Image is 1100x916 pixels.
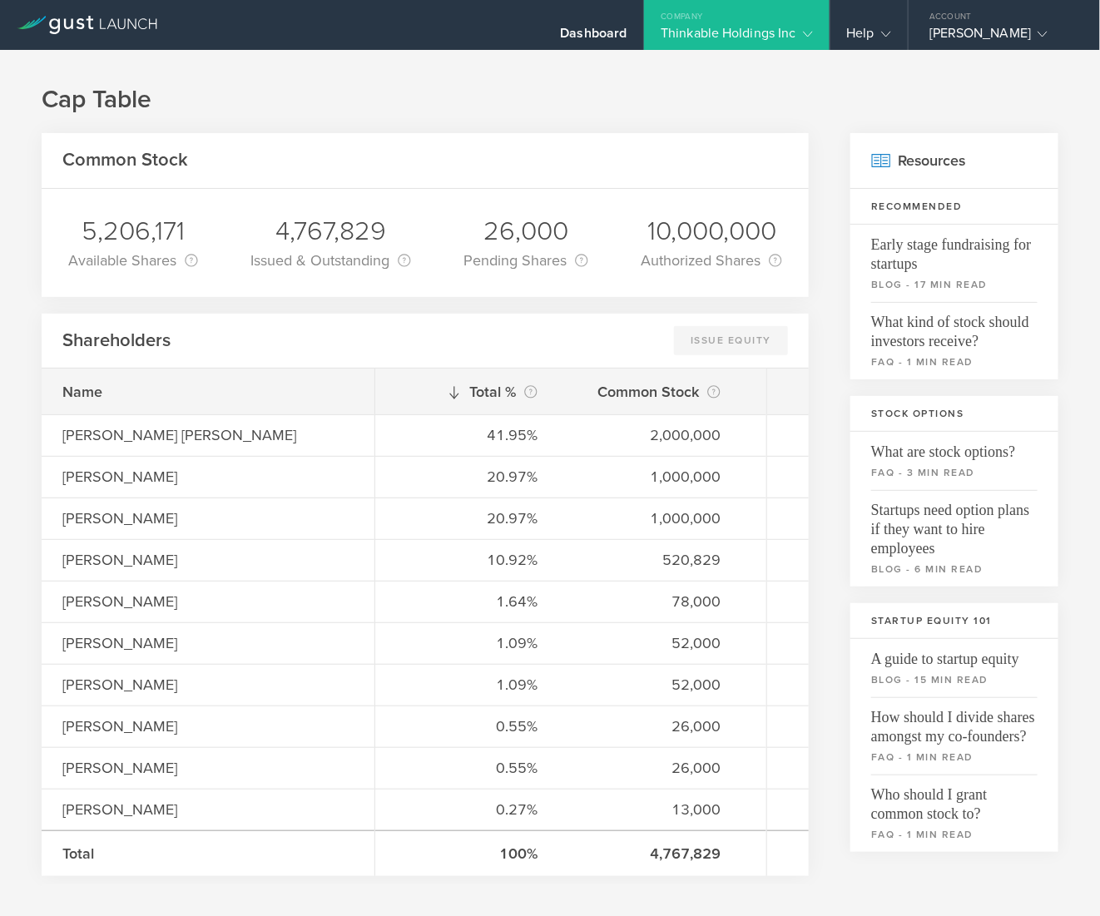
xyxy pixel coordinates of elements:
h2: Resources [850,133,1058,189]
div: [PERSON_NAME] [62,799,354,820]
div: Available Shares [68,249,198,272]
span: Early stage fundraising for startups [871,225,1038,274]
a: What kind of stock should investors receive?faq - 1 min read [850,302,1058,379]
div: 13,000 [579,799,721,820]
div: [PERSON_NAME] [62,466,354,488]
iframe: Chat Widget [1017,836,1100,916]
div: 0.55% [396,715,538,737]
div: 0.27% [396,799,538,820]
div: 1,000,000 [579,466,721,488]
div: 52,000 [579,674,721,696]
div: 78,000 [579,591,721,612]
div: 100% [396,843,538,864]
span: Who should I grant common stock to? [871,775,1038,824]
div: Total % [396,380,538,404]
div: Issued & Outstanding [250,249,411,272]
h2: Common Stock [62,148,188,172]
div: [PERSON_NAME] [62,632,354,654]
h3: Startup Equity 101 [850,603,1058,639]
div: 52,000 [579,632,721,654]
div: 1.09% [396,632,538,654]
div: Total [62,843,354,864]
a: Startups need option plans if they want to hire employeesblog - 6 min read [850,490,1058,587]
div: 26,000 [579,715,721,737]
a: How should I divide shares amongst my co-founders?faq - 1 min read [850,697,1058,775]
small: blog - 17 min read [871,277,1038,292]
h3: Stock Options [850,396,1058,432]
h1: Cap Table [42,83,1058,116]
div: 1.09% [396,674,538,696]
h2: Shareholders [62,329,171,353]
div: [PERSON_NAME] [929,25,1071,50]
div: 20.97% [396,508,538,529]
div: [PERSON_NAME] [62,591,354,612]
small: blog - 6 min read [871,562,1038,577]
div: Dashboard [560,25,627,50]
span: What are stock options? [871,432,1038,462]
div: Pending Shares [463,249,588,272]
div: 1.64% [396,591,538,612]
small: faq - 1 min read [871,750,1038,765]
div: 5,206,171 [68,214,198,249]
a: What are stock options?faq - 3 min read [850,432,1058,490]
div: 520,829 [579,549,721,571]
div: [PERSON_NAME] [62,549,354,571]
div: Authorized Shares [641,249,782,272]
small: faq - 1 min read [871,354,1038,369]
div: [PERSON_NAME] [62,757,354,779]
div: Common Stock [579,380,721,404]
div: 41.95% [396,424,538,446]
div: [PERSON_NAME] [62,674,354,696]
div: [PERSON_NAME] [PERSON_NAME] [62,424,354,446]
a: Early stage fundraising for startupsblog - 17 min read [850,225,1058,302]
span: Startups need option plans if they want to hire employees [871,490,1038,558]
div: 10.92% [396,549,538,571]
div: [PERSON_NAME] [62,715,354,737]
small: blog - 15 min read [871,672,1038,687]
div: 2,000,000 [579,424,721,446]
small: faq - 3 min read [871,465,1038,480]
div: Name [62,381,354,403]
a: Who should I grant common stock to?faq - 1 min read [850,775,1058,852]
div: Help [847,25,891,50]
div: Thinkable Holdings Inc [661,25,812,50]
span: A guide to startup equity [871,639,1038,669]
span: What kind of stock should investors receive? [871,302,1038,351]
div: 26,000 [463,214,588,249]
div: 0.55% [396,757,538,779]
small: faq - 1 min read [871,827,1038,842]
div: 4,767,829 [250,214,411,249]
div: 4,767,829 [579,843,721,864]
div: 1,000,000 [579,508,721,529]
div: 26,000 [579,757,721,779]
h3: Recommended [850,189,1058,225]
div: 20.97% [396,466,538,488]
div: [PERSON_NAME] [62,508,354,529]
span: How should I divide shares amongst my co-founders? [871,697,1038,746]
a: A guide to startup equityblog - 15 min read [850,639,1058,697]
div: 10,000,000 [641,214,782,249]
